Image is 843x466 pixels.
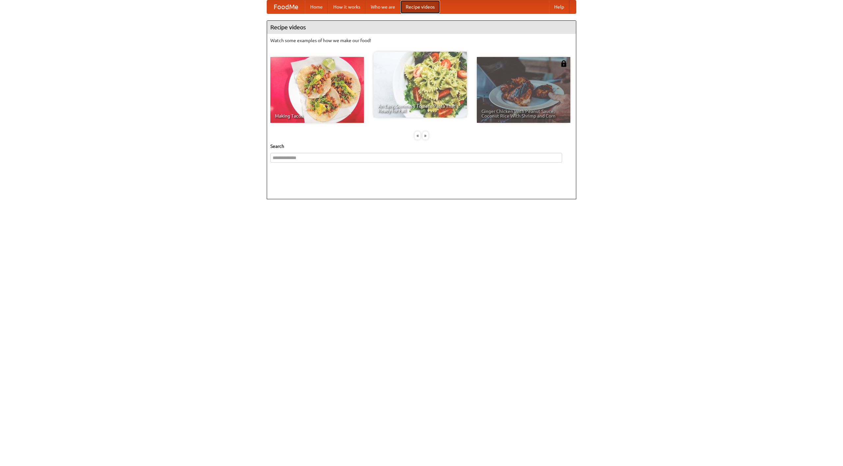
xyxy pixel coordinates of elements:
a: Making Tacos [270,57,364,123]
a: How it works [328,0,366,14]
div: » [422,131,428,140]
span: Making Tacos [275,114,359,118]
h4: Recipe videos [267,21,576,34]
a: FoodMe [267,0,305,14]
a: Recipe videos [400,0,440,14]
a: Home [305,0,328,14]
img: 483408.png [560,60,567,67]
a: Who we are [366,0,400,14]
p: Watch some examples of how we make our food! [270,37,573,44]
span: An Easy, Summery Tomato Pasta That's Ready for Fall [378,104,462,113]
a: An Easy, Summery Tomato Pasta That's Ready for Fall [373,52,467,118]
div: « [415,131,421,140]
a: Help [549,0,569,14]
h5: Search [270,143,573,150]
